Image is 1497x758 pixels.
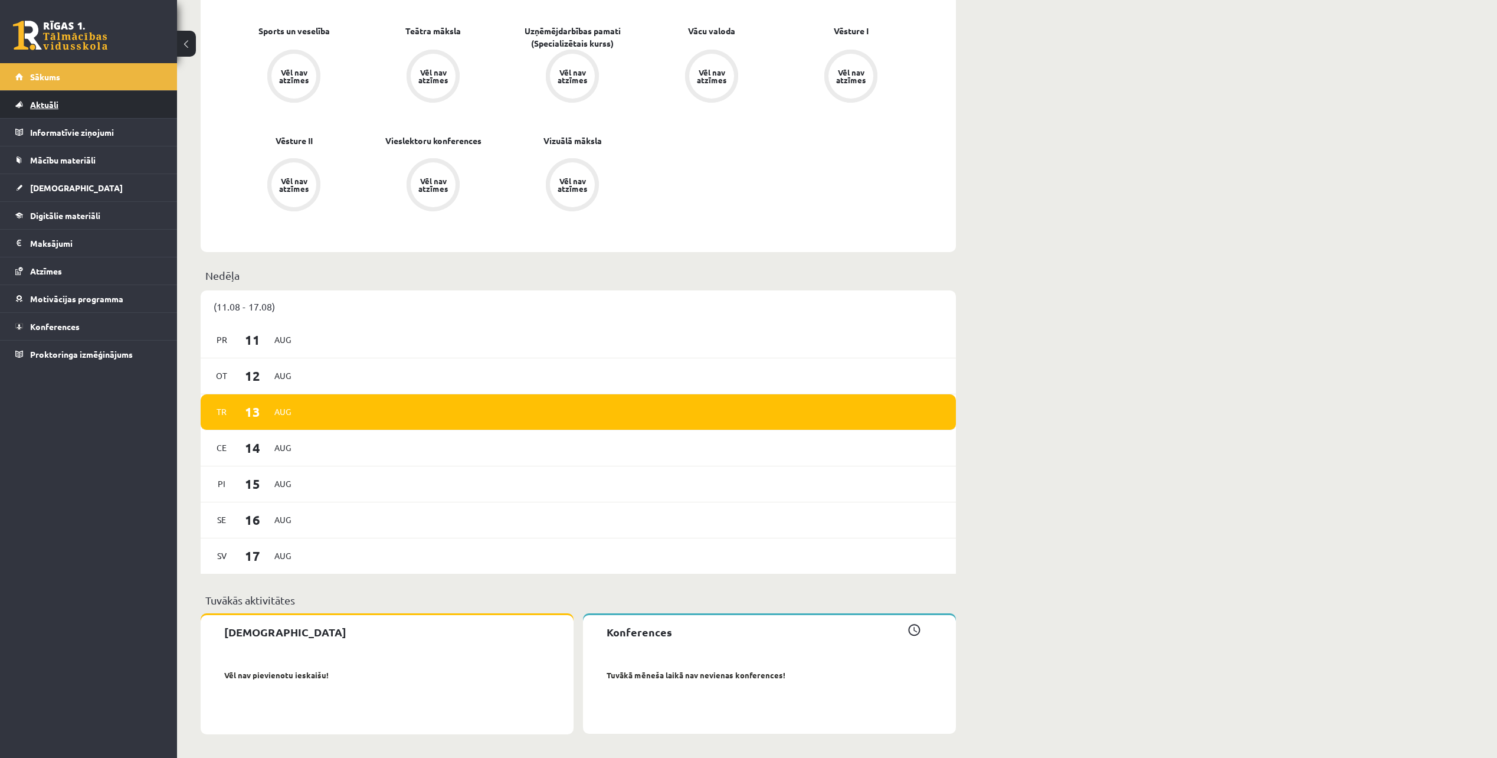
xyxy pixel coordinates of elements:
div: Vēl nav atzīmes [277,177,310,192]
a: Sākums [15,63,162,90]
span: Aug [270,367,295,385]
legend: Informatīvie ziņojumi [30,119,162,146]
a: Vēl nav atzīmes [781,50,921,105]
span: Konferences [30,321,80,332]
a: Proktoringa izmēģinājums [15,341,162,368]
div: (11.08 - 17.08) [201,290,956,322]
span: Se [209,511,234,529]
span: Aug [270,403,295,421]
a: Vācu valoda [688,25,735,37]
span: Aug [270,331,295,349]
a: Mācību materiāli [15,146,162,174]
span: Aktuāli [30,99,58,110]
p: [DEMOGRAPHIC_DATA] [224,624,538,640]
div: Vēl nav atzīmes [417,68,450,84]
p: Tuvākās aktivitātes [205,592,951,608]
span: 17 [234,546,271,566]
a: Vēl nav atzīmes [642,50,781,105]
a: Teātra māksla [405,25,461,37]
a: Vēl nav atzīmes [224,158,363,214]
a: Vēl nav atzīmes [224,50,363,105]
span: Aug [270,439,295,457]
a: Digitālie materiāli [15,202,162,229]
a: Vēsture II [276,135,313,147]
legend: Maksājumi [30,230,162,257]
span: 12 [234,366,271,385]
span: Pi [209,475,234,493]
a: Sports un veselība [258,25,330,37]
span: Mācību materiāli [30,155,96,165]
div: Vēl nav atzīmes [695,68,728,84]
span: [DEMOGRAPHIC_DATA] [30,182,123,193]
p: Konferences [607,624,921,640]
a: Vieslektoru konferences [385,135,481,147]
span: 15 [234,474,271,494]
a: Aktuāli [15,91,162,118]
a: [DEMOGRAPHIC_DATA] [15,174,162,201]
div: Vēl nav atzīmes [834,68,867,84]
a: Maksājumi [15,230,162,257]
a: Atzīmes [15,257,162,285]
p: Tuvākā mēneša laikā nav nevienas konferences! [607,669,921,681]
span: Ce [209,439,234,457]
a: Rīgas 1. Tālmācības vidusskola [13,21,107,50]
span: Aug [270,475,295,493]
span: Aug [270,511,295,529]
span: Ot [209,367,234,385]
a: Vēsture I [834,25,869,37]
a: Konferences [15,313,162,340]
span: Tr [209,403,234,421]
p: Vēl nav pievienotu ieskaišu! [224,669,538,681]
a: Uzņēmējdarbības pamati (Specializētais kurss) [503,25,642,50]
a: Vēl nav atzīmes [503,50,642,105]
a: Vēl nav atzīmes [363,158,503,214]
p: Nedēļa [205,267,951,283]
div: Vēl nav atzīmes [277,68,310,84]
span: 11 [234,330,271,349]
a: Motivācijas programma [15,285,162,312]
span: 13 [234,402,271,422]
div: Vēl nav atzīmes [556,177,589,192]
div: Vēl nav atzīmes [556,68,589,84]
span: Sākums [30,71,60,82]
div: Vēl nav atzīmes [417,177,450,192]
span: Pr [209,331,234,349]
a: Vizuālā māksla [543,135,602,147]
span: Proktoringa izmēģinājums [30,349,133,360]
a: Vēl nav atzīmes [363,50,503,105]
span: Motivācijas programma [30,293,123,304]
a: Vēl nav atzīmes [503,158,642,214]
span: Atzīmes [30,266,62,276]
span: 14 [234,438,271,458]
span: Sv [209,547,234,565]
span: Digitālie materiāli [30,210,100,221]
span: Aug [270,547,295,565]
a: Informatīvie ziņojumi [15,119,162,146]
span: 16 [234,510,271,530]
